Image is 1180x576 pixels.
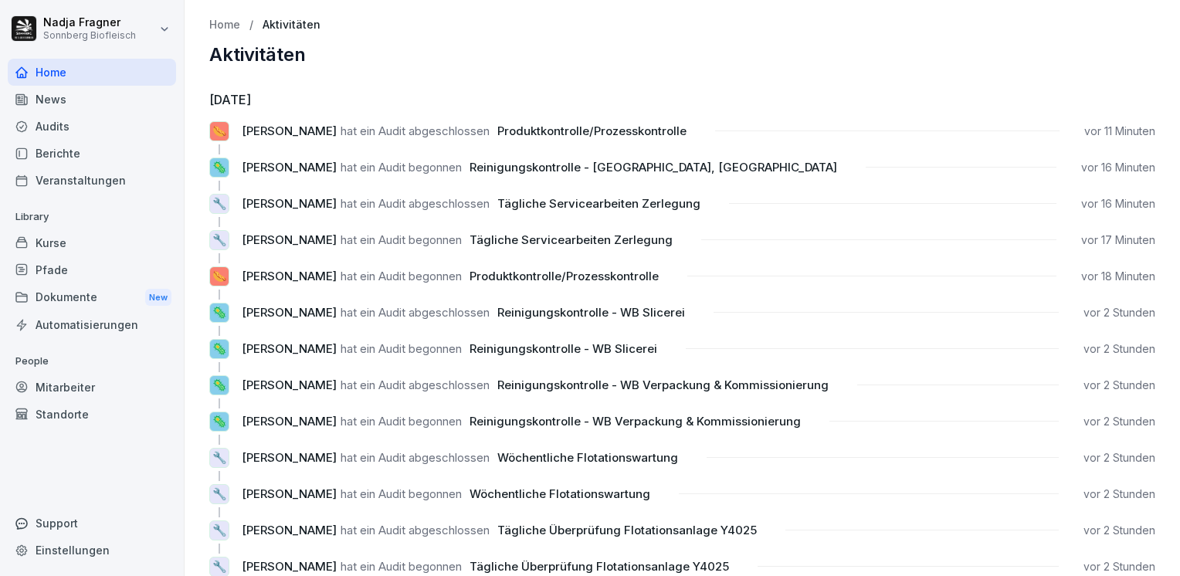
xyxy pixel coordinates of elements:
[145,289,171,307] div: New
[212,449,227,467] p: 🔧
[212,268,227,286] p: 🌭
[249,19,253,32] p: /
[1083,486,1155,502] p: vor 2 Stunden
[8,510,176,537] div: Support
[1083,378,1155,393] p: vor 2 Stunden
[263,19,320,32] a: Aktivitäten
[212,195,227,213] p: 🔧
[8,311,176,338] a: Automatisierungen
[209,90,1155,109] h6: [DATE]
[341,124,490,138] span: hat ein Audit abgeschlossen
[8,205,176,229] p: Library
[1081,232,1155,248] p: vor 17 Minuten
[8,537,176,564] a: Einstellungen
[1083,341,1155,357] p: vor 2 Stunden
[8,86,176,113] a: News
[212,304,227,322] p: 🦠
[341,378,490,392] span: hat ein Audit abgeschlossen
[242,414,337,429] span: [PERSON_NAME]
[8,59,176,86] a: Home
[497,523,757,537] span: Tägliche Überprüfung Flotationsanlage Y4025
[242,486,337,501] span: [PERSON_NAME]
[1081,160,1155,175] p: vor 16 Minuten
[341,450,490,465] span: hat ein Audit abgeschlossen
[242,160,337,174] span: [PERSON_NAME]
[212,413,227,431] p: 🦠
[8,283,176,312] a: DokumenteNew
[341,269,462,283] span: hat ein Audit begonnen
[8,401,176,428] a: Standorte
[242,269,337,283] span: [PERSON_NAME]
[43,30,136,41] p: Sonnberg Biofleisch
[8,229,176,256] a: Kurse
[43,16,136,29] p: Nadja Fragner
[242,232,337,247] span: [PERSON_NAME]
[497,196,700,211] span: Tägliche Servicearbeiten Zerlegung
[1081,269,1155,284] p: vor 18 Minuten
[212,341,227,358] p: 🦠
[8,167,176,194] a: Veranstaltungen
[341,414,462,429] span: hat ein Audit begonnen
[209,44,1155,66] h2: Aktivitäten
[341,559,462,574] span: hat ein Audit begonnen
[497,305,685,320] span: Reinigungskontrolle - WB Slicerei
[1081,196,1155,212] p: vor 16 Minuten
[8,349,176,374] p: People
[470,559,729,574] span: Tägliche Überprüfung Flotationsanlage Y4025
[8,140,176,167] a: Berichte
[470,160,837,174] span: Reinigungskontrolle - [GEOGRAPHIC_DATA], [GEOGRAPHIC_DATA]
[1083,414,1155,429] p: vor 2 Stunden
[242,523,337,537] span: [PERSON_NAME]
[242,196,337,211] span: [PERSON_NAME]
[242,124,337,138] span: [PERSON_NAME]
[8,283,176,312] div: Dokumente
[212,522,227,540] p: 🔧
[341,305,490,320] span: hat ein Audit abgeschlossen
[470,232,673,247] span: Tägliche Servicearbeiten Zerlegung
[1083,523,1155,538] p: vor 2 Stunden
[1083,305,1155,320] p: vor 2 Stunden
[212,123,227,141] p: 🌭
[242,305,337,320] span: [PERSON_NAME]
[497,450,678,465] span: Wöchentliche Flotationswartung
[341,196,490,211] span: hat ein Audit abgeschlossen
[8,256,176,283] a: Pfade
[1083,559,1155,574] p: vor 2 Stunden
[212,377,227,395] p: 🦠
[8,374,176,401] a: Mitarbeiter
[242,341,337,356] span: [PERSON_NAME]
[212,486,227,503] p: 🔧
[1083,450,1155,466] p: vor 2 Stunden
[242,378,337,392] span: [PERSON_NAME]
[8,113,176,140] a: Audits
[341,523,490,537] span: hat ein Audit abgeschlossen
[497,124,687,138] span: Produktkontrolle/Prozesskontrolle
[341,341,462,356] span: hat ein Audit begonnen
[209,19,240,32] a: Home
[497,378,829,392] span: Reinigungskontrolle - WB Verpackung & Kommissionierung
[470,341,657,356] span: Reinigungskontrolle - WB Slicerei
[1084,124,1155,139] p: vor 11 Minuten
[341,232,462,247] span: hat ein Audit begonnen
[470,269,659,283] span: Produktkontrolle/Prozesskontrolle
[212,232,227,249] p: 🔧
[242,559,337,574] span: [PERSON_NAME]
[212,159,227,177] p: 🦠
[242,450,337,465] span: [PERSON_NAME]
[341,486,462,501] span: hat ein Audit begonnen
[470,486,650,501] span: Wöchentliche Flotationswartung
[341,160,462,174] span: hat ein Audit begonnen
